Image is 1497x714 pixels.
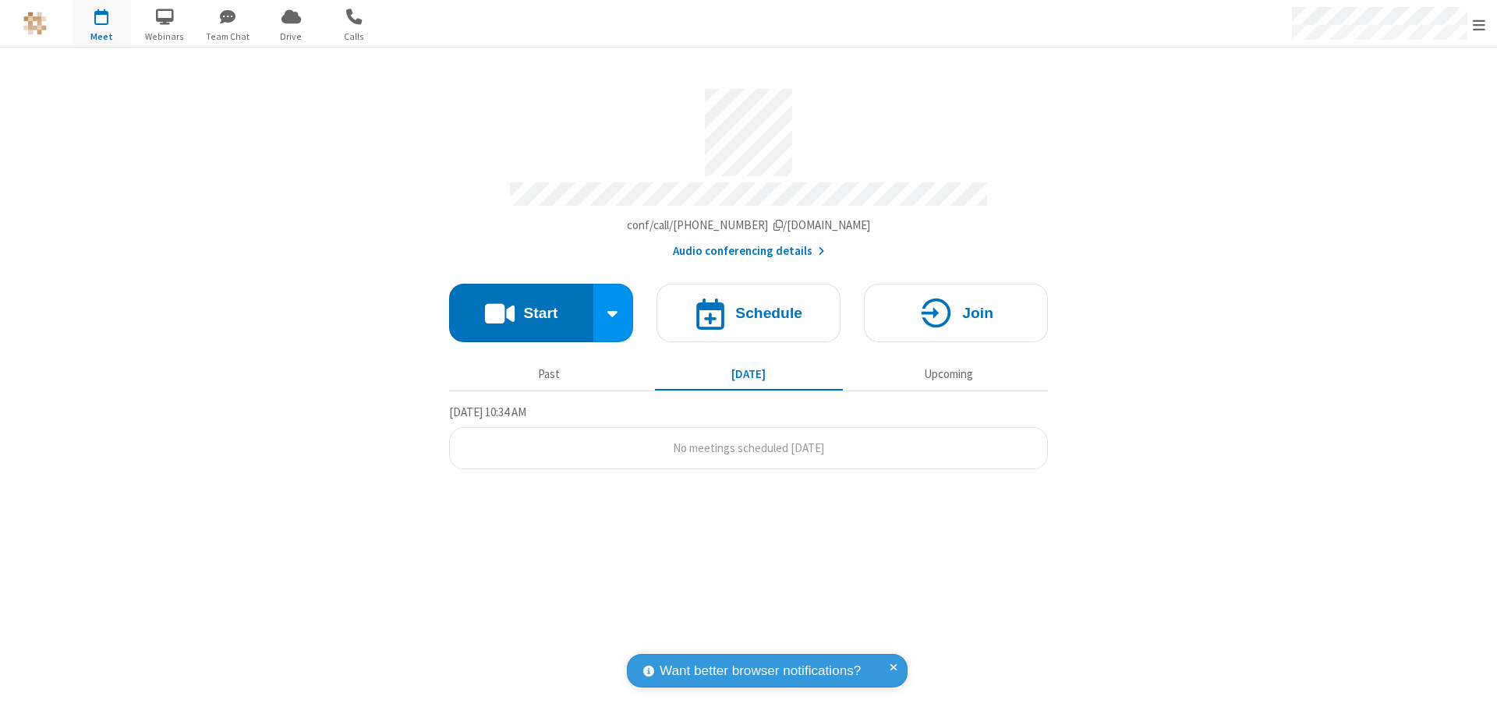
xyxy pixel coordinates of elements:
[864,284,1048,342] button: Join
[673,242,825,260] button: Audio conferencing details
[627,217,871,232] span: Copy my meeting room link
[655,359,843,389] button: [DATE]
[449,284,593,342] button: Start
[735,306,802,320] h4: Schedule
[962,306,993,320] h4: Join
[136,30,194,44] span: Webinars
[199,30,257,44] span: Team Chat
[73,30,131,44] span: Meet
[656,284,841,342] button: Schedule
[660,661,861,681] span: Want better browser notifications?
[593,284,634,342] div: Start conference options
[23,12,47,35] img: QA Selenium DO NOT DELETE OR CHANGE
[855,359,1042,389] button: Upcoming
[523,306,557,320] h4: Start
[455,359,643,389] button: Past
[325,30,384,44] span: Calls
[627,217,871,235] button: Copy my meeting room linkCopy my meeting room link
[262,30,320,44] span: Drive
[673,440,824,455] span: No meetings scheduled [DATE]
[449,77,1048,260] section: Account details
[449,405,526,419] span: [DATE] 10:34 AM
[449,403,1048,470] section: Today's Meetings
